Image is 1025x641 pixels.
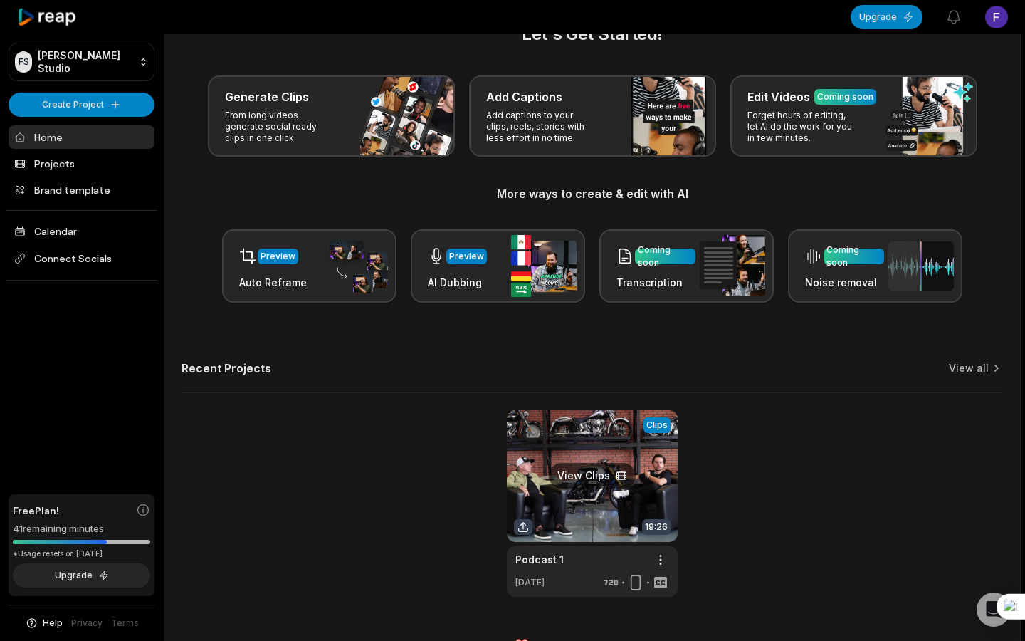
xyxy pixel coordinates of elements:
a: Podcast 1 [515,552,564,567]
div: Coming soon [826,244,881,269]
div: Preview [449,250,484,263]
a: View all [949,361,989,375]
img: noise_removal.png [888,241,954,291]
h2: Recent Projects [182,361,271,375]
h3: Edit Videos [747,88,810,105]
p: Add captions to your clips, reels, stories with less effort in no time. [486,110,596,144]
span: Help [43,617,63,630]
div: *Usage resets on [DATE] [13,548,150,559]
p: From long videos generate social ready clips in one click. [225,110,335,144]
span: Free Plan! [13,503,59,518]
img: ai_dubbing.png [511,235,577,297]
h3: Generate Clips [225,88,309,105]
div: FS [15,51,32,73]
a: Projects [9,152,154,175]
p: [PERSON_NAME] Studio [38,49,133,75]
div: Open Intercom Messenger [977,593,1011,627]
a: Terms [111,617,139,630]
button: Create Project [9,93,154,117]
img: transcription.png [700,235,765,296]
div: Preview [261,250,295,263]
div: 41 remaining minutes [13,522,150,536]
button: Help [25,617,63,630]
p: Forget hours of editing, let AI do the work for you in few minutes. [747,110,858,144]
img: auto_reframe.png [322,239,388,294]
a: Home [9,125,154,149]
a: Calendar [9,219,154,243]
div: Coming soon [638,244,693,269]
h3: Auto Reframe [239,275,307,290]
button: Upgrade [13,563,150,588]
h3: AI Dubbing [428,275,487,290]
h3: Add Captions [486,88,562,105]
a: Brand template [9,178,154,202]
h3: Noise removal [805,275,884,290]
div: Coming soon [817,90,873,103]
h2: Let's Get Started! [182,21,1003,47]
a: Privacy [71,617,102,630]
button: Upgrade [851,5,922,29]
h3: Transcription [616,275,695,290]
span: Connect Socials [9,246,154,271]
h3: More ways to create & edit with AI [182,185,1003,202]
